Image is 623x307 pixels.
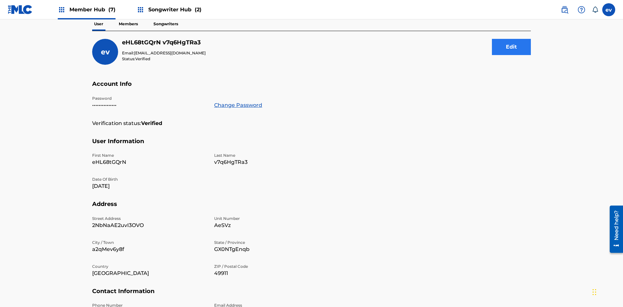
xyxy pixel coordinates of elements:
p: Last Name [214,153,328,158]
h5: User Information [92,138,531,153]
h5: Address [92,200,531,216]
p: ••••••••••••••• [92,101,206,109]
p: [GEOGRAPHIC_DATA] [92,269,206,277]
p: Songwriters [152,17,180,31]
p: 2NbNaAE2uvI3OVO [92,222,206,229]
p: State / Province [214,240,328,245]
img: Top Rightsholders [58,6,66,14]
span: [EMAIL_ADDRESS][DOMAIN_NAME] [134,51,206,55]
p: Status: [122,56,206,62]
div: Notifications [592,6,598,13]
p: 49911 [214,269,328,277]
img: MLC Logo [8,5,33,14]
div: User Menu [602,3,615,16]
iframe: Chat Widget [591,276,623,307]
span: Verified [135,56,150,61]
p: [DATE] [92,182,206,190]
p: Country [92,264,206,269]
span: ev [101,48,110,56]
p: User [92,17,105,31]
img: search [561,6,568,14]
p: Members [117,17,140,31]
span: Songwriter Hub [148,6,202,13]
img: help [578,6,585,14]
p: AeSVz [214,222,328,229]
h5: eHL68tGQrN v7q6HgTRa3 [122,39,206,46]
strong: Verified [141,119,162,127]
a: Change Password [214,101,262,109]
a: Public Search [558,3,571,16]
h5: Contact Information [92,288,531,303]
p: Unit Number [214,216,328,222]
span: (7) [108,6,116,13]
p: a2qMev6y8f [92,245,206,253]
p: Email: [122,50,206,56]
p: ZIP / Postal Code [214,264,328,269]
h5: Account Info [92,80,531,96]
span: Member Hub [69,6,116,13]
p: Street Address [92,216,206,222]
span: (2) [195,6,202,13]
p: eHL68tGQrN [92,158,206,166]
p: Password [92,96,206,101]
div: Drag [592,282,596,302]
button: Edit [492,39,531,55]
p: City / Town [92,240,206,245]
p: Verification status: [92,119,141,127]
p: First Name [92,153,206,158]
p: v7q6HgTRa3 [214,158,328,166]
img: Top Rightsholders [137,6,144,14]
iframe: Resource Center [605,203,623,256]
p: GX0NTgEnqb [214,245,328,253]
div: Help [575,3,588,16]
p: Date Of Birth [92,176,206,182]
